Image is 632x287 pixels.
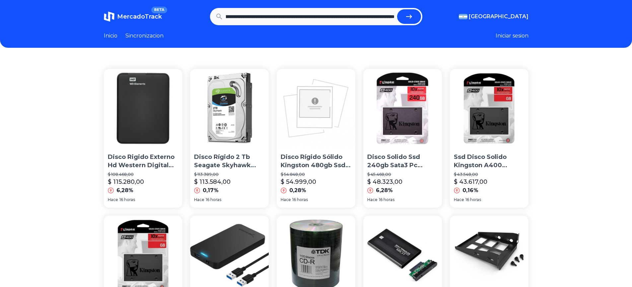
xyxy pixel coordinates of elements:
img: MercadoTrack [104,11,114,22]
span: 16 horas [465,197,481,202]
span: Hace [367,197,378,202]
p: Disco Rígido Sólido Kingston 480gb Ssd Now A400 Sata3 2.5 [281,153,351,170]
span: Hace [281,197,291,202]
p: $ 115.280,00 [108,177,144,186]
p: Disco Solido Ssd 240gb Sata3 Pc Notebook Mac [367,153,438,170]
p: $ 108.468,00 [108,172,178,177]
a: Disco Solido Ssd 240gb Sata3 Pc Notebook MacDisco Solido Ssd 240gb Sata3 Pc Notebook Mac$ 45.468,... [363,69,442,208]
img: Disco Rígido Sólido Kingston 480gb Ssd Now A400 Sata3 2.5 [277,69,355,148]
p: $ 113.389,00 [194,172,265,177]
a: Ssd Disco Solido Kingston A400 240gb Pc Gamer Sata 3Ssd Disco Solido Kingston A400 240gb Pc Gamer... [450,69,528,208]
a: Sincronizacion [125,32,164,40]
span: Hace [194,197,204,202]
img: Disco Solido Ssd 240gb Sata3 Pc Notebook Mac [363,69,442,148]
p: $ 43.548,00 [454,172,525,177]
img: Ssd Disco Solido Kingston A400 240gb Pc Gamer Sata 3 [450,69,528,148]
p: Disco Rigido Externo Hd Western Digital 1tb Usb 3.0 Win/mac [108,153,178,170]
span: 16 horas [206,197,221,202]
span: BETA [151,7,167,13]
a: Disco Rígido 2 Tb Seagate Skyhawk Simil Purple Wd Dvr CctDisco Rígido 2 Tb Seagate Skyhawk Simil ... [190,69,269,208]
p: 6,28% [376,186,393,194]
p: $ 45.468,00 [367,172,438,177]
p: 6,28% [116,186,133,194]
span: [GEOGRAPHIC_DATA] [469,13,528,21]
span: 16 horas [119,197,135,202]
img: Disco Rigido Externo Hd Western Digital 1tb Usb 3.0 Win/mac [104,69,182,148]
p: $ 43.617,00 [454,177,487,186]
a: MercadoTrackBETA [104,11,162,22]
a: Disco Rígido Sólido Kingston 480gb Ssd Now A400 Sata3 2.5Disco Rígido Sólido Kingston 480gb Ssd N... [277,69,355,208]
p: $ 54.999,00 [281,177,316,186]
span: 16 horas [379,197,394,202]
img: Disco Rígido 2 Tb Seagate Skyhawk Simil Purple Wd Dvr Cct [190,69,269,148]
p: Ssd Disco Solido Kingston A400 240gb Pc Gamer Sata 3 [454,153,525,170]
p: 0,28% [289,186,306,194]
button: [GEOGRAPHIC_DATA] [459,13,528,21]
p: Disco Rígido 2 Tb Seagate Skyhawk Simil Purple Wd Dvr Cct [194,153,265,170]
span: 16 horas [292,197,308,202]
p: 0,17% [203,186,219,194]
span: Hace [108,197,118,202]
p: $ 48.323,00 [367,177,402,186]
span: Hace [454,197,464,202]
p: $ 113.584,00 [194,177,231,186]
span: MercadoTrack [117,13,162,20]
img: Argentina [459,14,467,19]
a: Inicio [104,32,117,40]
a: Disco Rigido Externo Hd Western Digital 1tb Usb 3.0 Win/macDisco Rigido Externo Hd Western Digita... [104,69,182,208]
button: Iniciar sesion [496,32,528,40]
p: $ 54.848,00 [281,172,351,177]
p: 0,16% [462,186,478,194]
